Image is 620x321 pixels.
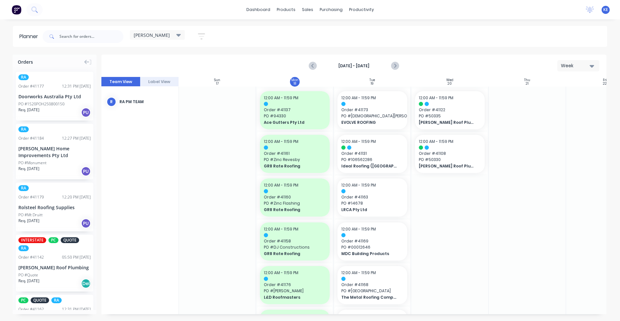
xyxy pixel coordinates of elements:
[264,194,326,200] span: Order # 41160
[264,288,326,294] span: PO # [PERSON_NAME]
[371,82,374,85] div: 19
[419,107,481,113] span: Order # 41122
[346,5,377,15] div: productivity
[18,204,91,211] div: Rolsteel Roofing Supplies
[119,99,173,105] div: RA PM Team
[264,163,320,169] span: GR8 Rate Roofing
[216,82,219,85] div: 17
[603,7,608,13] span: KE
[341,294,397,300] span: The Metal Roofing Company P L
[341,157,403,163] span: PO # 106562286
[18,218,39,224] span: Req. [DATE]
[419,139,453,144] span: 12:00 AM - 11:59 PM
[18,145,91,159] div: [PERSON_NAME] Home Improvements Pty Ltd
[18,237,46,243] span: INTERSTATE
[264,282,326,288] span: Order # 41176
[264,95,298,101] span: 12:00 AM - 11:59 PM
[294,82,296,85] div: 18
[291,78,298,82] div: Mon
[264,182,298,188] span: 12:00 AM - 11:59 PM
[341,113,403,119] span: PO # [DEMOGRAPHIC_DATA][PERSON_NAME]
[51,297,62,303] span: RA
[341,238,403,244] span: Order # 41169
[264,226,298,232] span: 12:00 AM - 11:59 PM
[18,126,29,132] span: RA
[448,82,452,85] div: 20
[61,237,79,243] span: QUOTE
[18,297,28,303] span: PC
[557,60,599,71] button: Week
[341,244,403,250] span: PO # 00012646
[264,251,320,257] span: GR8 Rate Roofing
[48,237,58,243] span: PC
[561,62,591,69] div: Week
[341,282,403,288] span: Order # 41168
[419,163,475,169] span: [PERSON_NAME] Roof Plumbing
[264,113,326,119] span: PO # 94330
[299,5,316,15] div: sales
[341,226,376,232] span: 12:00 AM - 11:59 PM
[341,151,403,156] span: Order # 41131
[264,107,326,113] span: Order # 41137
[419,157,481,163] span: PO # 50330
[341,194,403,200] span: Order # 41163
[18,272,38,278] div: PO #Quote
[134,32,170,38] span: [PERSON_NAME]
[18,245,29,251] span: RA
[62,306,91,312] div: 12:31 PM [DATE]
[341,200,403,206] span: PO # 14678
[341,120,397,125] span: EVOLVE ROOFING
[341,139,376,144] span: 12:00 AM - 11:59 PM
[524,78,530,82] div: Thu
[18,74,29,80] span: RA
[264,139,298,144] span: 12:00 AM - 11:59 PM
[18,135,44,141] div: Order # 41184
[31,297,49,303] span: QUOTE
[12,5,21,15] img: Factory
[419,151,481,156] span: Order # 41108
[341,314,376,319] span: 12:00 AM - 11:59 PM
[18,278,39,284] span: Req. [DATE]
[419,120,475,125] span: [PERSON_NAME] Roof Plumbing
[369,78,375,82] div: Tue
[18,107,39,113] span: Req. [DATE]
[341,95,376,101] span: 12:00 AM - 11:59 PM
[18,166,39,172] span: Req. [DATE]
[140,77,179,87] button: Label View
[316,5,346,15] div: purchasing
[18,194,44,200] div: Order # 41179
[274,5,299,15] div: products
[62,83,91,89] div: 12:31 PM [DATE]
[18,83,44,89] div: Order # 41177
[18,160,46,166] div: PO #Monument
[264,270,298,275] span: 12:00 AM - 11:59 PM
[264,244,326,250] span: PO # DJ Constructions
[101,77,140,87] button: Team View
[341,270,376,275] span: 12:00 AM - 11:59 PM
[264,157,326,163] span: PO # Zinc Revesby
[341,107,403,113] span: Order # 41173
[264,200,326,206] span: PO # Zinc Flashing
[341,207,397,213] span: LRCA Pty Ltd
[18,306,44,312] div: Order # 41162
[264,151,326,156] span: Order # 41161
[81,108,91,117] div: PU
[341,251,397,257] span: MDC Building Products
[341,163,397,169] span: Ideal Roofing ([GEOGRAPHIC_DATA]) Pty Ltd
[322,63,386,69] strong: [DATE] - [DATE]
[264,314,298,319] span: 12:00 AM - 11:59 PM
[18,264,91,271] div: [PERSON_NAME] Roof Plumbing
[81,219,91,228] div: PU
[18,254,44,260] div: Order # 41142
[264,120,320,125] span: Ace Gutters Pty Ltd
[341,182,376,188] span: 12:00 AM - 11:59 PM
[243,5,274,15] a: dashboard
[603,78,607,82] div: Fri
[81,279,91,288] div: Del
[264,238,326,244] span: Order # 41158
[214,78,220,82] div: Sun
[18,101,65,107] div: PO #1520POH250800150
[419,95,453,101] span: 12:00 AM - 11:59 PM
[107,97,116,107] div: R
[526,82,529,85] div: 21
